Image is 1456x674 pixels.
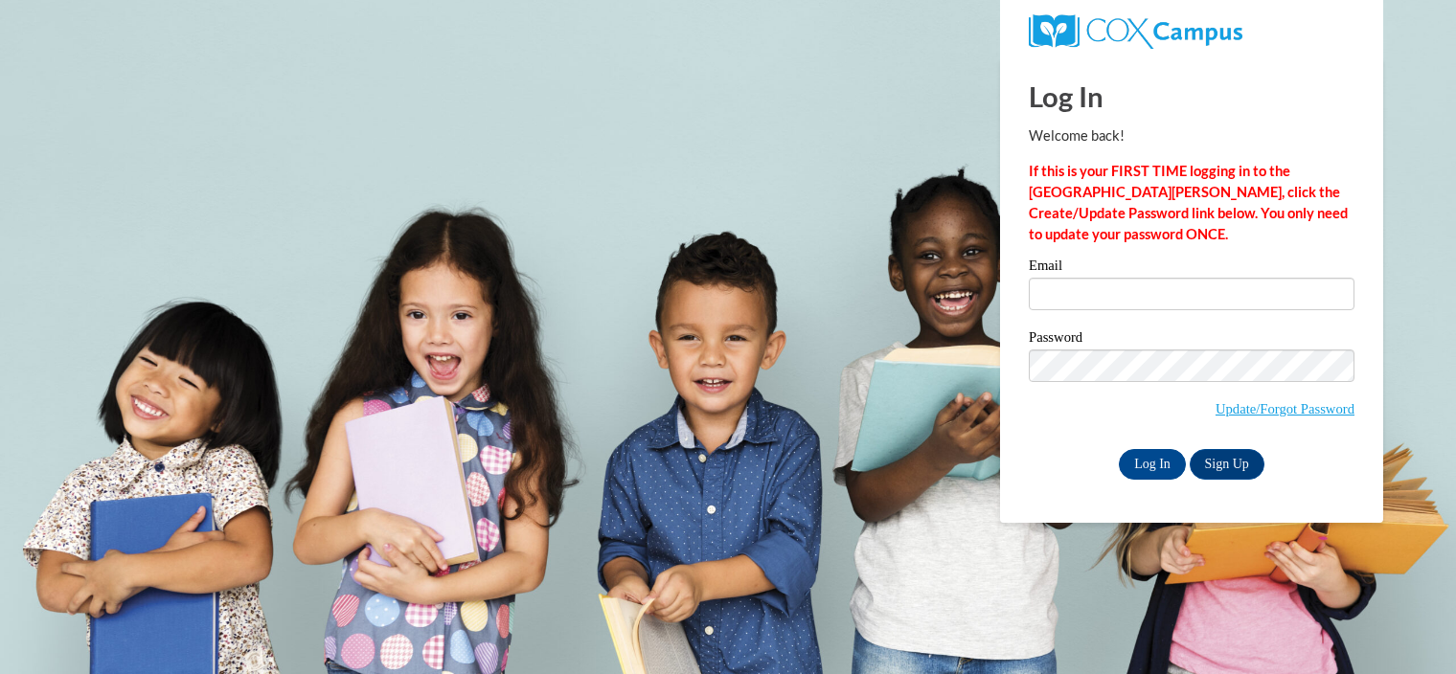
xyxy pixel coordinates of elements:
a: Sign Up [1190,449,1264,480]
label: Email [1029,258,1354,278]
a: Update/Forgot Password [1216,401,1354,416]
a: COX Campus [1029,22,1242,38]
img: COX Campus [1029,14,1242,49]
h1: Log In [1029,77,1354,116]
p: Welcome back! [1029,125,1354,146]
label: Password [1029,330,1354,349]
input: Log In [1119,449,1186,480]
strong: If this is your FIRST TIME logging in to the [GEOGRAPHIC_DATA][PERSON_NAME], click the Create/Upd... [1029,163,1348,242]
